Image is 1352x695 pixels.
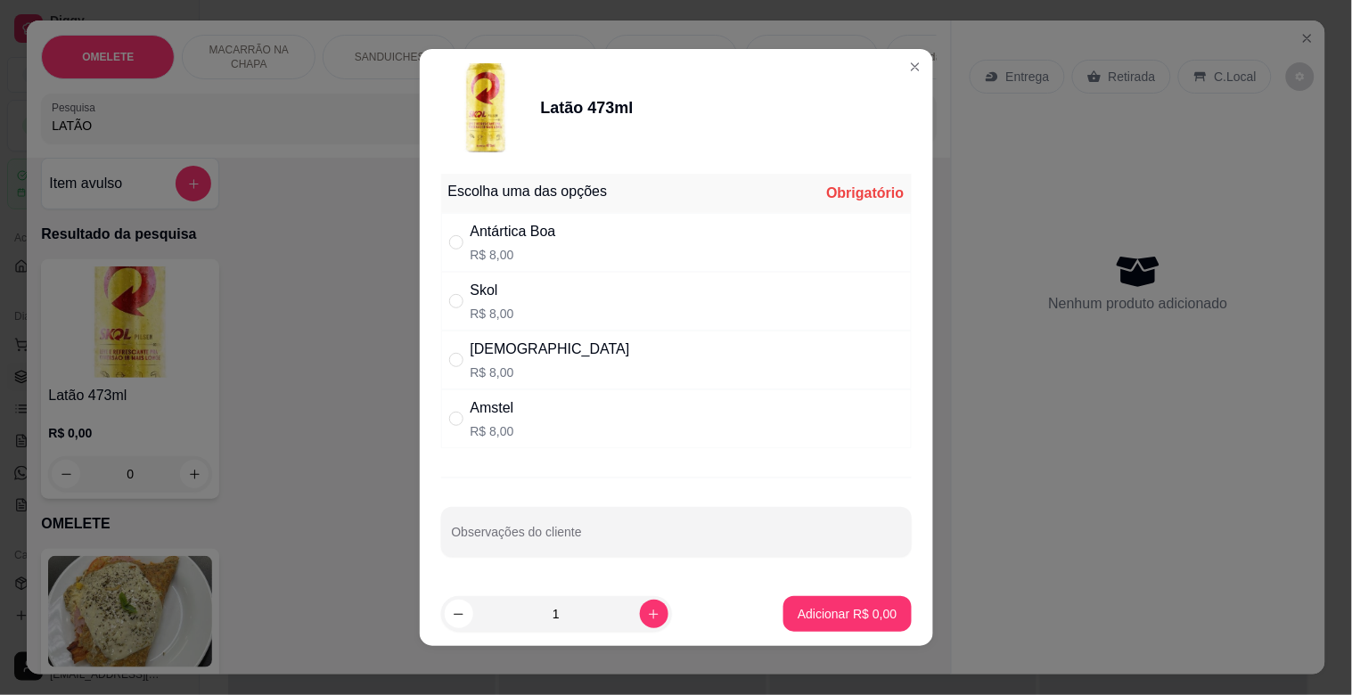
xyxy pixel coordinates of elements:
div: Amstel [471,397,514,419]
div: Obrigatório [826,183,904,204]
button: Close [901,53,930,81]
div: Latão 473ml [541,95,634,120]
button: decrease-product-quantity [445,600,473,628]
div: Skol [471,280,514,301]
div: Antártica Boa [471,221,556,242]
div: Escolha uma das opções [448,181,608,202]
div: [DEMOGRAPHIC_DATA] [471,339,630,360]
p: R$ 8,00 [471,422,514,440]
input: Observações do cliente [452,530,901,548]
img: product-image [441,63,530,152]
p: R$ 8,00 [471,305,514,323]
p: R$ 8,00 [471,246,556,264]
p: R$ 8,00 [471,364,630,381]
button: Adicionar R$ 0,00 [783,596,911,632]
p: Adicionar R$ 0,00 [798,605,897,623]
button: increase-product-quantity [640,600,668,628]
